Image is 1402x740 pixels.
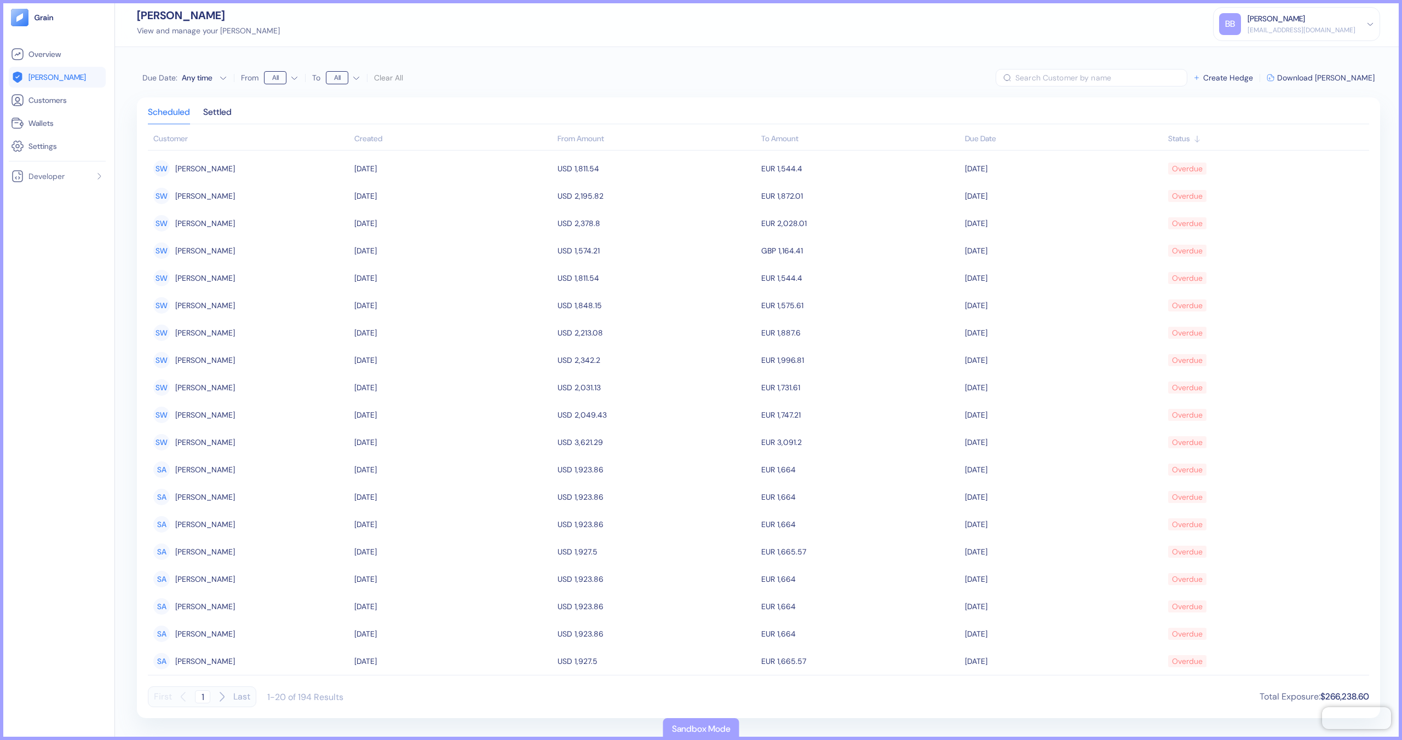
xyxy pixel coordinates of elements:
[153,215,170,232] div: SW
[1172,159,1203,178] div: Overdue
[965,133,1163,144] div: Sort ascending
[962,511,1166,538] td: [DATE]
[175,187,235,205] span: Sheri Weiss
[555,374,759,401] td: USD 2,031.13
[352,319,555,346] td: [DATE]
[153,407,170,423] div: SW
[153,297,170,314] div: SW
[182,72,215,83] div: Any time
[1172,241,1203,260] div: Overdue
[312,74,320,82] label: To
[759,483,962,511] td: EUR 1,664
[759,264,962,292] td: EUR 1,544.4
[352,620,555,647] td: [DATE]
[153,352,170,368] div: SW
[759,565,962,593] td: EUR 1,664
[555,155,759,182] td: USD 1,811.54
[11,48,104,61] a: Overview
[34,14,54,21] img: logo
[28,72,86,83] span: [PERSON_NAME]
[352,538,555,565] td: [DATE]
[175,542,235,561] span: Stephen Adair
[1193,74,1253,82] button: Create Hedge
[352,593,555,620] td: [DATE]
[555,264,759,292] td: USD 1,811.54
[11,9,28,26] img: logo-tablet-V2.svg
[759,429,962,456] td: EUR 3,091.2
[175,570,235,588] span: Stephen Adair
[352,155,555,182] td: [DATE]
[1322,707,1391,729] iframe: Chatra live chat
[153,434,170,450] div: SW
[267,691,343,703] div: 1-20 of 194 Results
[1172,378,1203,397] div: Overdue
[759,538,962,565] td: EUR 1,665.57
[352,374,555,401] td: [DATE]
[175,241,235,260] span: Sheri Weiss
[354,133,553,144] div: Sort ascending
[555,319,759,346] td: USD 2,213.08
[137,25,280,37] div: View and manage your [PERSON_NAME]
[962,210,1166,237] td: [DATE]
[1172,652,1203,670] div: Overdue
[1172,597,1203,616] div: Overdue
[11,140,104,153] a: Settings
[11,71,104,84] a: [PERSON_NAME]
[1320,691,1369,702] span: $266,238.60
[175,214,235,233] span: Sheri Weiss
[11,94,104,107] a: Customers
[153,626,170,642] div: SA
[352,237,555,264] td: [DATE]
[175,269,235,287] span: Sheri Weiss
[153,461,170,478] div: SA
[1015,69,1187,86] input: Search Customer by name
[759,319,962,346] td: EUR 1,887.6
[352,483,555,511] td: [DATE]
[153,242,170,259] div: SW
[962,565,1166,593] td: [DATE]
[555,538,759,565] td: USD 1,927.5
[759,620,962,647] td: EUR 1,664
[175,625,235,643] span: Stephen Adair
[241,74,258,82] label: From
[175,406,235,424] span: Sheri Weiss
[962,401,1166,429] td: [DATE]
[1172,625,1203,643] div: Overdue
[352,647,555,675] td: [DATE]
[759,401,962,429] td: EUR 1,747.21
[175,652,235,670] span: Stephen Adair
[555,593,759,620] td: USD 1,923.86
[555,620,759,647] td: USD 1,923.86
[962,292,1166,319] td: [DATE]
[175,597,235,616] span: Stephen Adair
[175,433,235,452] span: Sheri Weiss
[962,374,1166,401] td: [DATE]
[352,264,555,292] td: [DATE]
[175,488,235,506] span: Stephen Adair
[555,511,759,538] td: USD 1,923.86
[1248,25,1355,35] div: [EMAIL_ADDRESS][DOMAIN_NAME]
[142,72,177,83] span: Due Date :
[153,571,170,587] div: SA
[759,374,962,401] td: EUR 1,731.61
[28,118,54,129] span: Wallets
[175,378,235,397] span: Sheri Weiss
[759,210,962,237] td: EUR 2,028.01
[148,108,190,124] div: Scheduled
[555,346,759,374] td: USD 2,342.2
[759,593,962,620] td: EUR 1,664
[1172,460,1203,479] div: Overdue
[142,72,227,83] button: Due Date:Any time
[153,489,170,505] div: SA
[352,456,555,483] td: [DATE]
[264,69,298,86] button: From
[326,69,360,86] button: To
[555,429,759,456] td: USD 3,621.29
[153,653,170,669] div: SA
[1172,542,1203,561] div: Overdue
[1172,269,1203,287] div: Overdue
[28,141,57,152] span: Settings
[175,159,235,178] span: Sheri Weiss
[352,565,555,593] td: [DATE]
[1172,515,1203,534] div: Overdue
